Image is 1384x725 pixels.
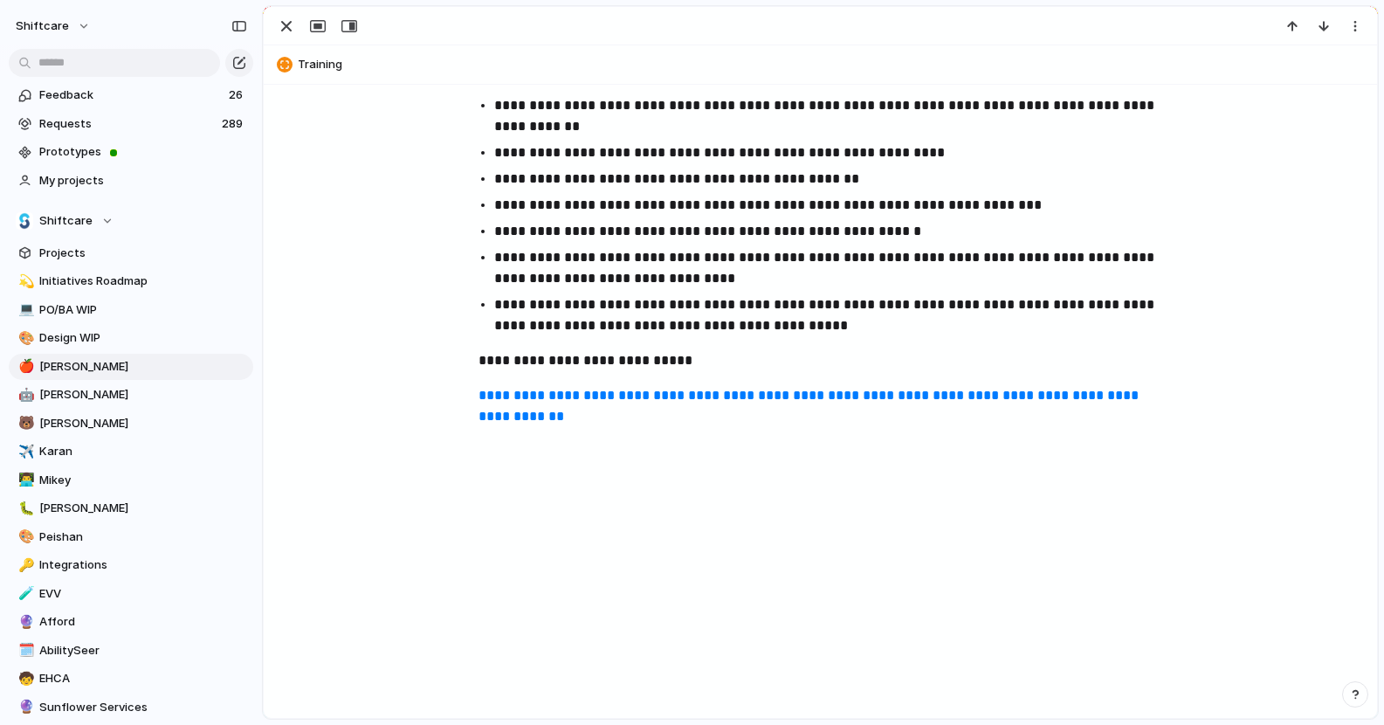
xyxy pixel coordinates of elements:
[9,581,253,607] a: 🧪EVV
[9,139,253,165] a: Prototypes
[39,386,247,404] span: [PERSON_NAME]
[18,669,31,689] div: 🧒
[39,585,247,603] span: EVV
[39,613,247,631] span: Afford
[39,115,217,133] span: Requests
[18,328,31,349] div: 🎨
[16,273,33,290] button: 💫
[18,413,31,433] div: 🐻
[39,358,247,376] span: [PERSON_NAME]
[16,17,69,35] span: shiftcare
[16,670,33,687] button: 🧒
[9,382,253,408] a: 🤖[PERSON_NAME]
[16,386,33,404] button: 🤖
[16,443,33,460] button: ✈️
[39,329,247,347] span: Design WIP
[9,524,253,550] a: 🎨Peishan
[16,556,33,574] button: 🔑
[9,411,253,437] a: 🐻[PERSON_NAME]
[18,300,31,320] div: 💻
[18,272,31,292] div: 💫
[18,640,31,660] div: 🗓️
[18,385,31,405] div: 🤖
[18,583,31,604] div: 🧪
[9,168,253,194] a: My projects
[39,500,247,517] span: [PERSON_NAME]
[18,527,31,547] div: 🎨
[18,356,31,376] div: 🍎
[39,212,93,230] span: Shiftcare
[9,268,253,294] a: 💫Initiatives Roadmap
[16,358,33,376] button: 🍎
[16,301,33,319] button: 💻
[39,273,247,290] span: Initiatives Roadmap
[9,552,253,578] a: 🔑Integrations
[9,666,253,692] a: 🧒EHCA
[18,442,31,462] div: ✈️
[39,472,247,489] span: Mikey
[9,438,253,465] a: ✈️Karan
[18,470,31,490] div: 👨‍💻
[39,172,247,190] span: My projects
[9,111,253,137] a: Requests289
[9,325,253,351] a: 🎨Design WIP
[39,699,247,716] span: Sunflower Services
[39,245,247,262] span: Projects
[18,556,31,576] div: 🔑
[39,301,247,319] span: PO/BA WIP
[16,329,33,347] button: 🎨
[39,415,247,432] span: [PERSON_NAME]
[298,56,1369,73] span: Training
[9,694,253,721] a: 🔮Sunflower Services
[18,499,31,519] div: 🐛
[39,86,224,104] span: Feedback
[16,500,33,517] button: 🐛
[229,86,246,104] span: 26
[16,472,33,489] button: 👨‍💻
[16,613,33,631] button: 🔮
[9,609,253,635] a: 🔮Afford
[9,638,253,664] a: 🗓️AbilitySeer
[9,495,253,521] a: 🐛[PERSON_NAME]
[16,528,33,546] button: 🎨
[222,115,246,133] span: 289
[16,415,33,432] button: 🐻
[39,528,247,546] span: Peishan
[18,697,31,717] div: 🔮
[39,642,247,659] span: AbilitySeer
[18,612,31,632] div: 🔮
[9,354,253,380] a: 🍎[PERSON_NAME]
[9,240,253,266] a: Projects
[16,699,33,716] button: 🔮
[39,556,247,574] span: Integrations
[9,297,253,323] a: 💻PO/BA WIP
[9,208,253,234] button: Shiftcare
[39,670,247,687] span: EHCA
[39,443,247,460] span: Karan
[16,585,33,603] button: 🧪
[272,51,1369,79] button: Training
[9,467,253,494] a: 👨‍💻Mikey
[8,12,100,40] button: shiftcare
[39,143,247,161] span: Prototypes
[9,82,253,108] a: Feedback26
[16,642,33,659] button: 🗓️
